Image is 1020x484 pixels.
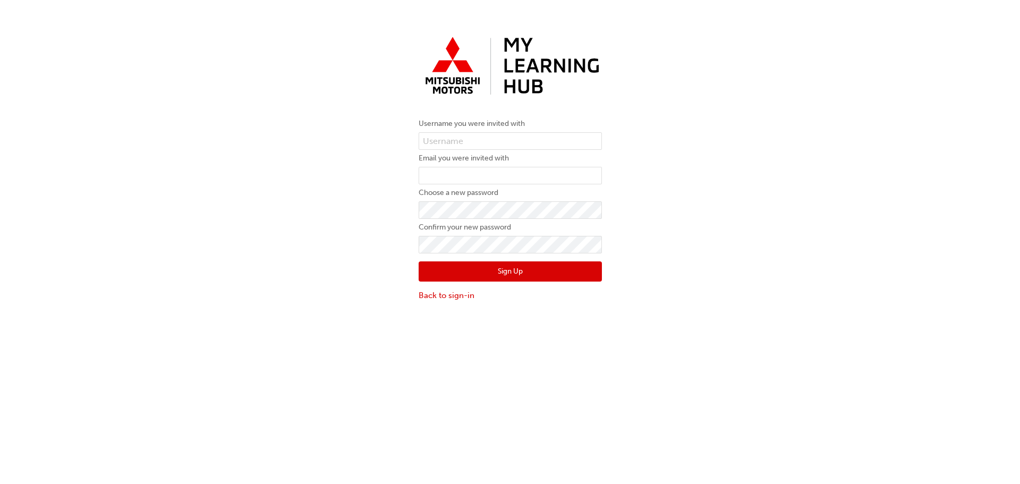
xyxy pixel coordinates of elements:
[419,152,602,165] label: Email you were invited with
[419,186,602,199] label: Choose a new password
[419,117,602,130] label: Username you were invited with
[419,290,602,302] a: Back to sign-in
[419,132,602,150] input: Username
[419,32,602,101] img: mmal
[419,261,602,282] button: Sign Up
[419,221,602,234] label: Confirm your new password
